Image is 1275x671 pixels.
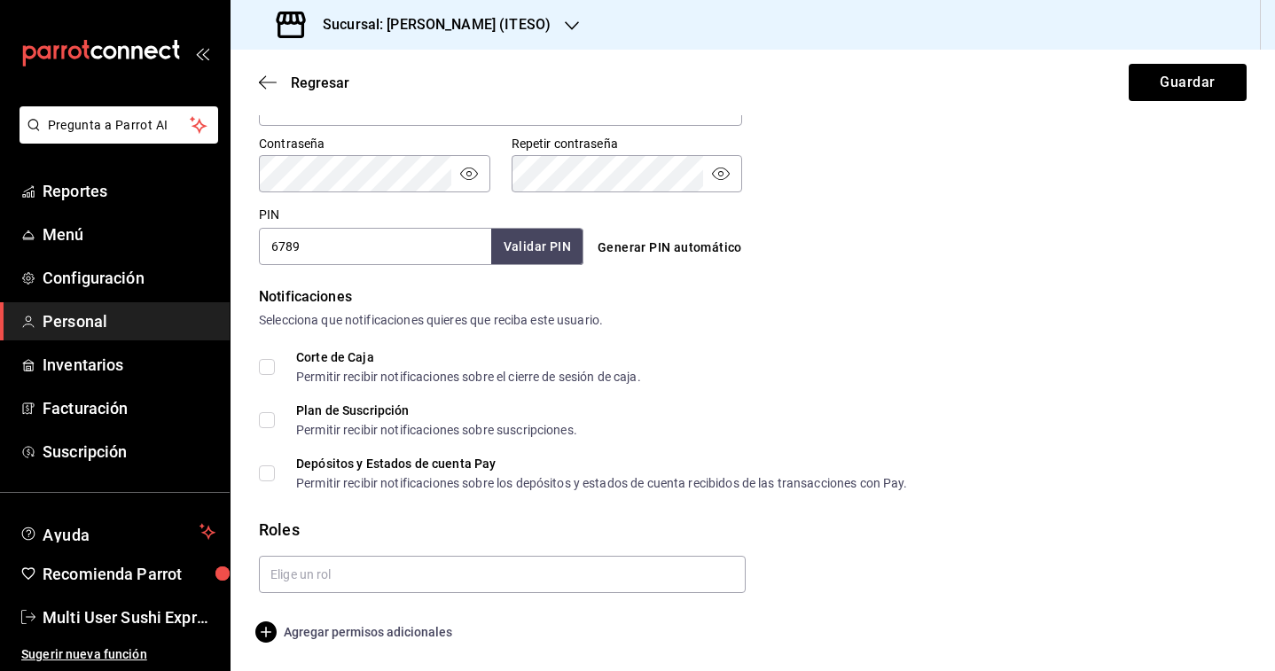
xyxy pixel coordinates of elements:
[259,228,491,265] input: 3 a 6 dígitos
[43,605,215,629] span: Multi User Sushi Express
[195,46,209,60] button: open_drawer_menu
[12,129,218,147] a: Pregunta a Parrot AI
[259,286,1247,308] div: Notificaciones
[48,116,191,135] span: Pregunta a Parrot AI
[43,266,215,290] span: Configuración
[291,74,349,91] span: Regresar
[296,404,577,417] div: Plan de Suscripción
[43,222,215,246] span: Menú
[296,371,641,383] div: Permitir recibir notificaciones sobre el cierre de sesión de caja.
[43,396,215,420] span: Facturación
[43,440,215,464] span: Suscripción
[21,645,215,664] span: Sugerir nueva función
[259,621,452,643] button: Agregar permisos adicionales
[296,477,908,489] div: Permitir recibir notificaciones sobre los depósitos y estados de cuenta recibidos de las transacc...
[491,229,583,265] button: Validar PIN
[43,179,215,203] span: Reportes
[710,163,731,184] button: passwordField
[43,353,215,377] span: Inventarios
[259,74,349,91] button: Regresar
[259,208,279,221] label: PIN
[296,351,641,363] div: Corte de Caja
[1129,64,1247,101] button: Guardar
[591,231,749,264] button: Generar PIN automático
[43,309,215,333] span: Personal
[309,14,551,35] h3: Sucursal: [PERSON_NAME] (ITESO)
[458,163,480,184] button: passwordField
[259,137,490,150] label: Contraseña
[259,311,1247,330] div: Selecciona que notificaciones quieres que reciba este usuario.
[296,457,908,470] div: Depósitos y Estados de cuenta Pay
[512,137,743,150] label: Repetir contraseña
[259,518,1247,542] div: Roles
[259,556,746,593] input: Elige un rol
[296,424,577,436] div: Permitir recibir notificaciones sobre suscripciones.
[20,106,218,144] button: Pregunta a Parrot AI
[43,562,215,586] span: Recomienda Parrot
[43,521,192,542] span: Ayuda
